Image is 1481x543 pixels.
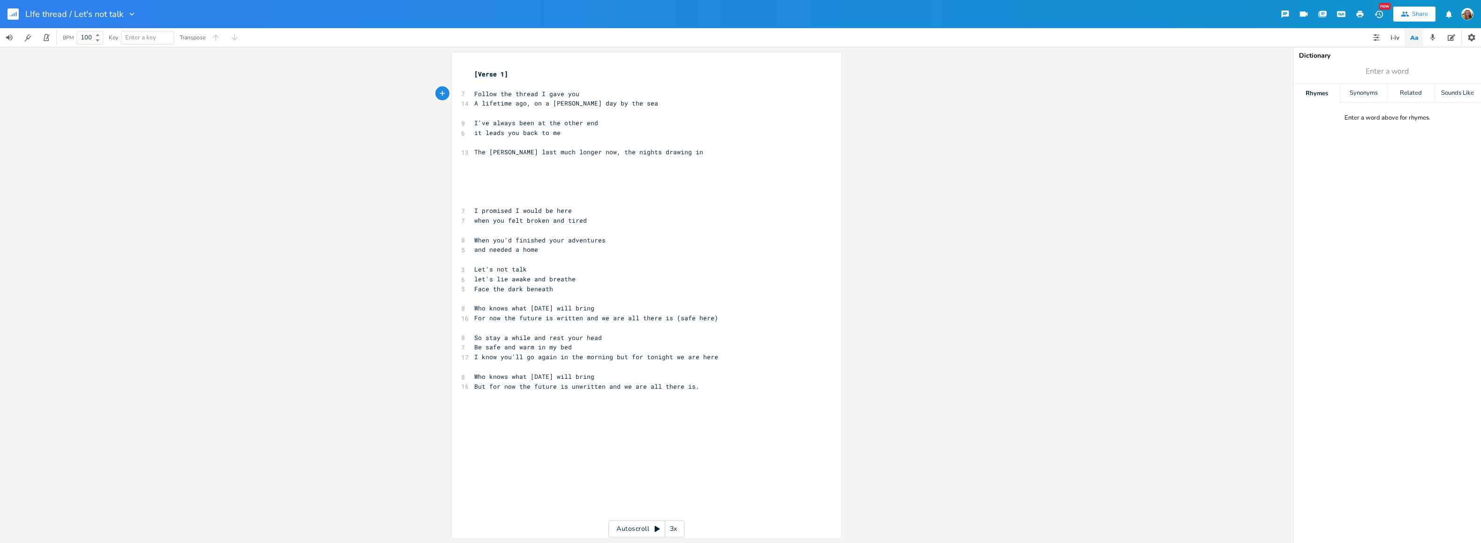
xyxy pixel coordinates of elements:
span: let's lie awake and breathe [474,275,576,283]
span: A lifetime ago, on a [PERSON_NAME] day by the sea [474,99,658,107]
span: For now the future is written and we are all there is (safe here) [474,314,718,322]
span: when you felt broken and tired [474,216,587,225]
div: Related [1388,84,1434,103]
div: 3x [665,520,682,537]
div: Share [1412,10,1428,18]
div: Transpose [180,35,205,40]
span: Who knows what [DATE] will bring [474,372,594,381]
span: Who knows what [DATE] will bring [474,304,594,312]
span: When you'd finished your adventures [474,236,606,244]
img: Jasmine Rowe [1461,8,1473,20]
span: Be safe and warm in my bed [474,343,572,351]
div: Rhymes [1293,84,1340,103]
div: Enter a word above for rhymes. [1344,114,1430,122]
div: Autoscroll [608,520,684,537]
span: Enter a word [1366,66,1409,77]
div: New [1379,3,1391,10]
span: and needed a home [474,245,538,254]
span: So stay a while and rest your head [474,333,602,342]
span: I've always been at the other end [474,119,598,127]
button: New [1369,6,1388,23]
span: Let's not talk [474,265,527,273]
span: LIfe thread / Let's not talk [25,10,123,18]
div: Key [109,35,118,40]
span: The [PERSON_NAME] last much longer now, the nights drawing in [474,148,703,156]
span: Enter a key [125,33,156,42]
span: I promised I would be here [474,206,572,215]
span: Face the dark beneath [474,285,553,293]
span: Follow the thread I gave you [474,90,579,98]
div: Sounds Like [1435,84,1481,103]
span: But for now the future is unwritten and we are all there is. [474,382,699,391]
span: it leads you back to me [474,128,561,137]
button: Share [1393,7,1435,22]
div: Dictionary [1299,53,1475,59]
span: [Verse 1] [474,70,508,78]
span: I know you'll go again in the morning but for tonight we are here [474,353,718,361]
div: Synonyms [1340,84,1387,103]
div: BPM [63,35,74,40]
